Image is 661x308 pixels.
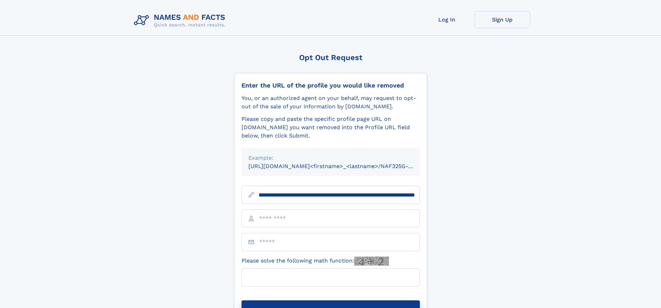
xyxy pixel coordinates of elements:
[248,163,433,169] small: [URL][DOMAIN_NAME]<firstname>_<lastname>/NAF325G-xxxxxxxx
[241,115,420,140] div: Please copy and paste the specific profile page URL on [DOMAIN_NAME] you want removed into the Pr...
[419,11,475,28] a: Log In
[475,11,530,28] a: Sign Up
[241,82,420,89] div: Enter the URL of the profile you would like removed
[241,94,420,111] div: You, or an authorized agent on your behalf, may request to opt-out of the sale of your informatio...
[131,11,231,30] img: Logo Names and Facts
[248,154,413,162] div: Example:
[241,257,389,266] label: Please solve the following math function:
[234,53,427,62] div: Opt Out Request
